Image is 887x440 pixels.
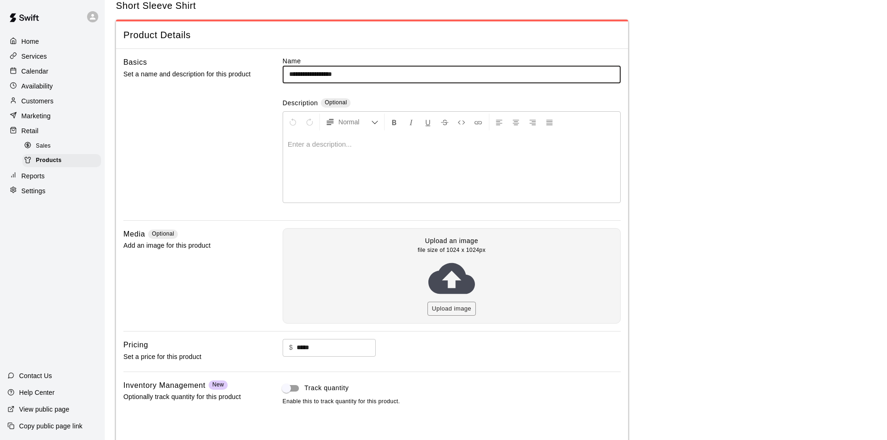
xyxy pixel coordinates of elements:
a: Settings [7,184,97,198]
span: Product Details [123,29,621,41]
p: Settings [21,186,46,196]
p: Retail [21,126,39,135]
a: Customers [7,94,97,108]
a: Sales [22,139,105,153]
span: New [212,381,224,388]
p: Services [21,52,47,61]
button: Format Bold [386,114,402,130]
span: Products [36,156,61,165]
button: Format Strikethrough [437,114,453,130]
p: Upload an image [425,236,478,246]
h6: Media [123,228,145,240]
button: Format Underline [420,114,436,130]
button: Center Align [508,114,524,130]
h6: Pricing [123,339,148,351]
button: Redo [302,114,318,130]
button: Undo [285,114,301,130]
button: Formatting Options [322,114,382,130]
button: Insert Code [454,114,469,130]
a: Retail [7,124,97,138]
div: Sales [22,140,101,153]
p: View public page [19,405,69,414]
label: Name [283,56,621,66]
p: Add an image for this product [123,240,253,251]
span: Optional [325,99,347,106]
label: Description [283,98,318,109]
p: Optionally track quantity for this product [123,391,253,403]
button: Justify Align [542,114,557,130]
p: Home [21,37,39,46]
button: Right Align [525,114,541,130]
a: Reports [7,169,97,183]
h6: Inventory Management [123,379,205,392]
p: Copy public page link [19,421,82,431]
a: Availability [7,79,97,93]
span: file size of 1024 x 1024px [418,246,486,255]
button: Left Align [491,114,507,130]
span: Normal [339,117,371,127]
a: Products [22,153,105,168]
button: Upload image [427,302,476,316]
p: Set a price for this product [123,351,253,363]
p: $ [289,343,293,352]
a: Services [7,49,97,63]
span: Track quantity [305,383,349,393]
p: Marketing [21,111,51,121]
a: Home [7,34,97,48]
a: Calendar [7,64,97,78]
span: Enable this to track quantity for this product. [283,397,621,406]
button: Format Italics [403,114,419,130]
p: Reports [21,171,45,181]
button: Insert Link [470,114,486,130]
p: Set a name and description for this product [123,68,253,80]
div: Products [22,154,101,167]
p: Contact Us [19,371,52,380]
p: Help Center [19,388,54,397]
span: Optional [152,230,174,237]
p: Calendar [21,67,48,76]
a: Marketing [7,109,97,123]
p: Customers [21,96,54,106]
span: Sales [36,142,51,151]
h6: Basics [123,56,147,68]
p: Availability [21,81,53,91]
